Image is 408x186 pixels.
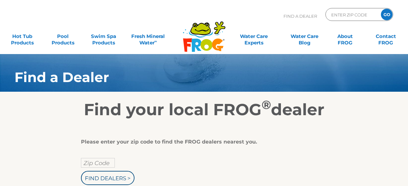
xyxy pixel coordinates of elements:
a: Hot TubProducts [6,30,38,43]
a: Fresh MineralWater∞ [128,30,168,43]
a: Water CareBlog [289,30,320,43]
a: Swim SpaProducts [88,30,119,43]
input: GO [381,9,393,20]
input: Find Dealers > [81,171,134,185]
h2: Find your local FROG dealer [5,100,403,119]
p: Find A Dealer [284,8,317,24]
a: PoolProducts [47,30,79,43]
a: ContactFROG [370,30,402,43]
sup: ® [262,98,271,112]
div: Please enter your zip code to find the FROG dealers nearest you. [81,139,322,145]
a: AboutFROG [329,30,361,43]
sup: ∞ [154,39,157,43]
h1: Find a Dealer [15,70,363,85]
img: Frog Products Logo [179,13,229,52]
a: Water CareExperts [228,30,280,43]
